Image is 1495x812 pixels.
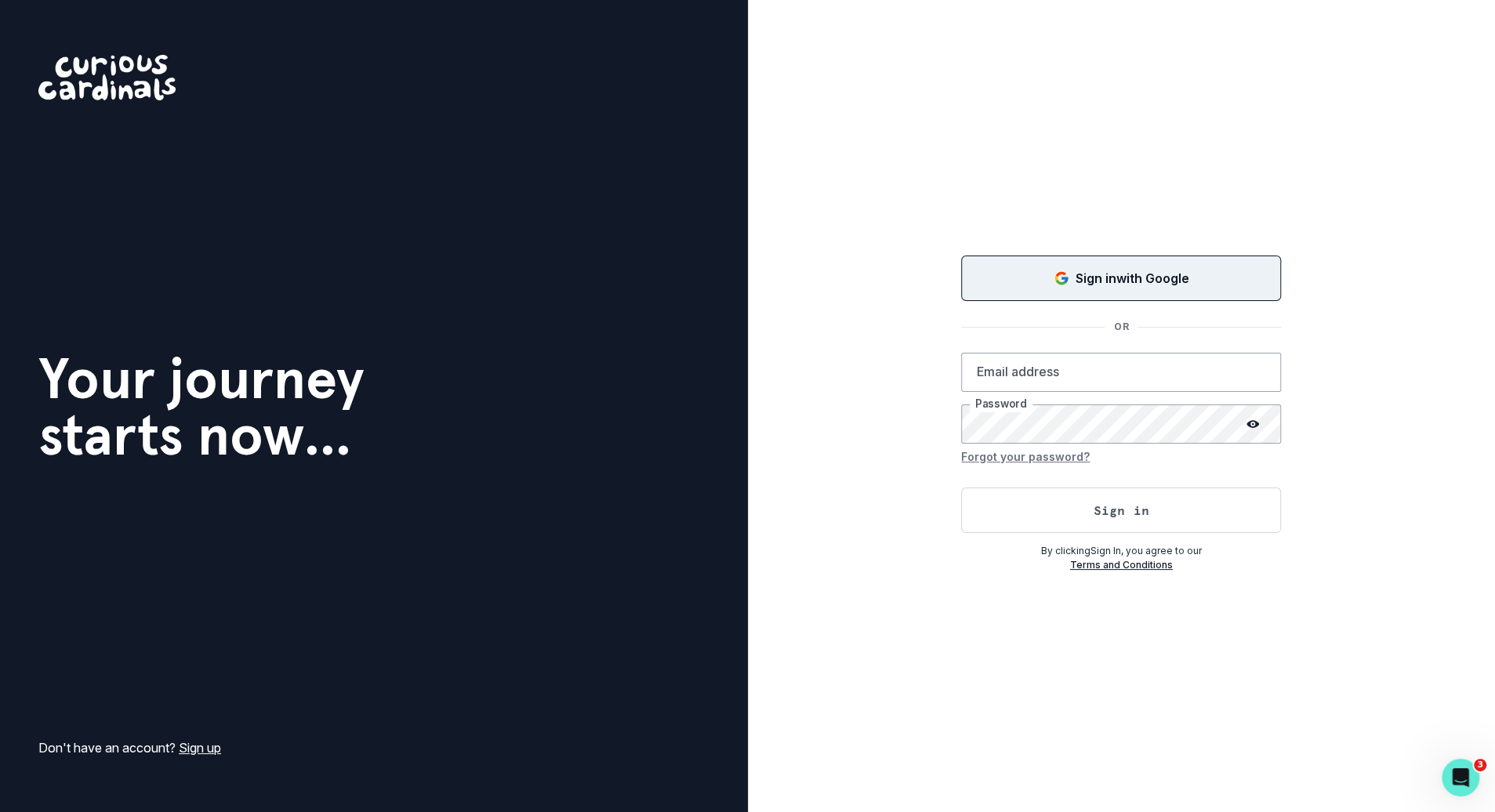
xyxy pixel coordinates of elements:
p: By clicking Sign In , you agree to our [961,544,1281,558]
button: Forgot your password? [961,444,1090,469]
a: Sign up [179,740,221,756]
span: 3 [1474,759,1486,771]
p: Sign in with Google [1076,269,1189,288]
button: Sign in with Google (GSuite) [961,256,1281,301]
h1: Your journey starts now... [38,350,365,463]
img: Curious Cardinals Logo [38,55,176,100]
button: Sign in [961,488,1281,533]
a: Terms and Conditions [1070,559,1173,571]
p: OR [1105,320,1138,334]
p: Don't have an account? [38,738,221,757]
iframe: Intercom live chat [1442,759,1479,796]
